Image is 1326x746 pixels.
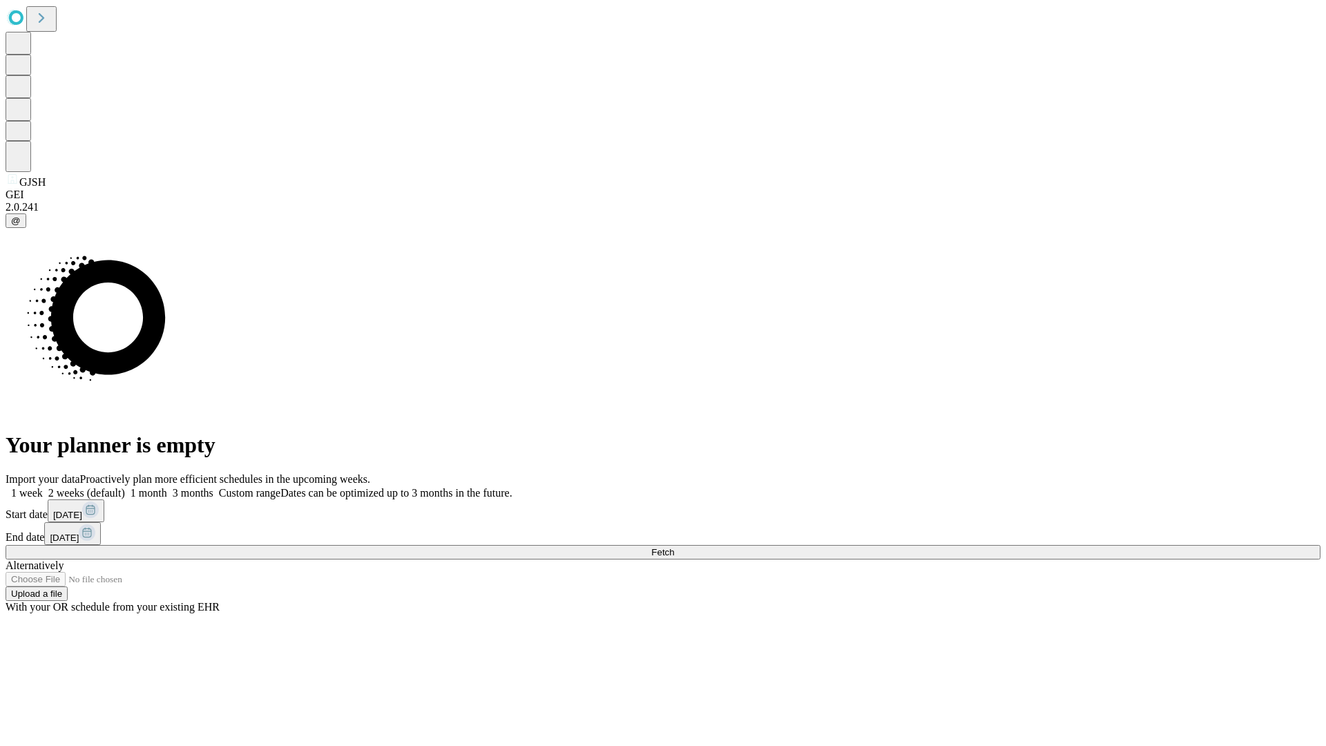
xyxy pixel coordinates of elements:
span: 1 week [11,487,43,499]
span: [DATE] [53,510,82,520]
button: [DATE] [44,522,101,545]
div: GEI [6,189,1320,201]
button: [DATE] [48,499,104,522]
button: Fetch [6,545,1320,559]
span: Import your data [6,473,80,485]
button: @ [6,213,26,228]
div: Start date [6,499,1320,522]
span: GJSH [19,176,46,188]
span: [DATE] [50,533,79,543]
span: 1 month [131,487,167,499]
h1: Your planner is empty [6,432,1320,458]
span: Fetch [651,547,674,557]
span: With your OR schedule from your existing EHR [6,601,220,613]
span: 3 months [173,487,213,499]
span: Dates can be optimized up to 3 months in the future. [280,487,512,499]
button: Upload a file [6,586,68,601]
div: 2.0.241 [6,201,1320,213]
span: Alternatively [6,559,64,571]
span: 2 weeks (default) [48,487,125,499]
div: End date [6,522,1320,545]
span: Proactively plan more efficient schedules in the upcoming weeks. [80,473,370,485]
span: @ [11,216,21,226]
span: Custom range [219,487,280,499]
